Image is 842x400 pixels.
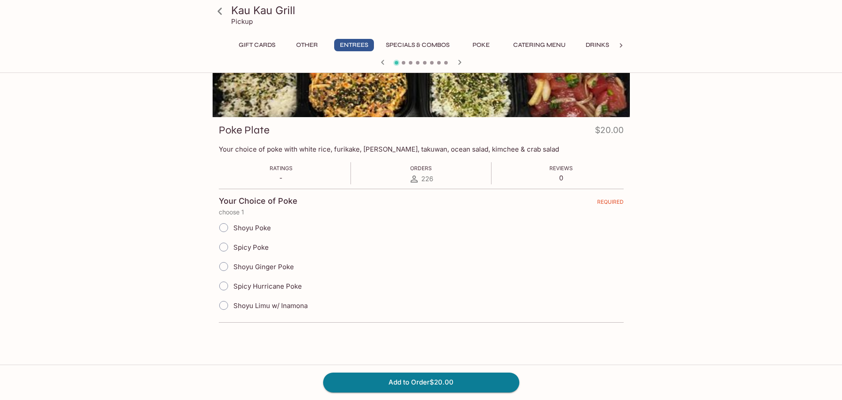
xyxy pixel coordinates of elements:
[549,174,573,182] p: 0
[233,263,294,271] span: Shoyu Ginger Poke
[595,123,624,141] h4: $20.00
[233,243,269,251] span: Spicy Poke
[381,39,454,51] button: Specials & Combos
[421,175,433,183] span: 226
[219,209,624,216] p: choose 1
[219,145,624,153] p: Your choice of poke with white rice, furikake, [PERSON_NAME], takuwan, ocean salad, kimchee & cra...
[219,123,270,137] h3: Poke Plate
[323,373,519,392] button: Add to Order$20.00
[578,39,617,51] button: Drinks
[234,39,280,51] button: Gift Cards
[597,198,624,209] span: REQUIRED
[270,174,293,182] p: -
[334,39,374,51] button: Entrees
[287,39,327,51] button: Other
[270,165,293,171] span: Ratings
[219,196,297,206] h4: Your Choice of Poke
[508,39,571,51] button: Catering Menu
[233,224,271,232] span: Shoyu Poke
[231,17,253,26] p: Pickup
[461,39,501,51] button: Poke
[549,165,573,171] span: Reviews
[410,165,432,171] span: Orders
[231,4,626,17] h3: Kau Kau Grill
[233,282,302,290] span: Spicy Hurricane Poke
[233,301,308,310] span: Shoyu Limu w/ Inamona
